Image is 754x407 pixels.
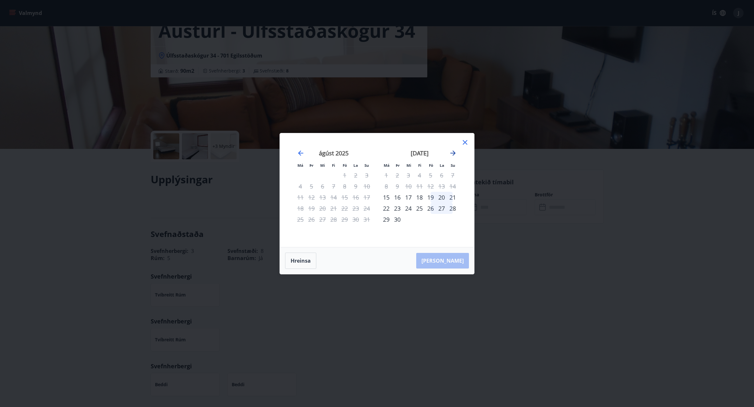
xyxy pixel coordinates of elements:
[449,149,457,157] div: Move forward to switch to the next month.
[425,203,436,214] div: 26
[425,192,436,203] td: Choose föstudagur, 19. september 2025 as your check-in date. It’s available.
[317,181,328,192] td: Not available. miðvikudagur, 6. ágúst 2025
[309,163,313,168] small: Þr
[392,203,403,214] div: 23
[306,214,317,225] td: Not available. þriðjudagur, 26. ágúst 2025
[425,170,436,181] td: Not available. föstudagur, 5. september 2025
[381,203,392,214] td: Choose mánudagur, 22. september 2025 as your check-in date. It’s available.
[436,170,447,181] td: Not available. laugardagur, 6. september 2025
[414,203,425,214] td: Choose fimmtudagur, 25. september 2025 as your check-in date. It’s available.
[288,141,466,239] div: Calendar
[328,203,339,214] td: Not available. fimmtudagur, 21. ágúst 2025
[350,192,361,203] td: Not available. laugardagur, 16. ágúst 2025
[414,192,425,203] div: 18
[361,214,372,225] td: Not available. sunnudagur, 31. ágúst 2025
[353,163,358,168] small: La
[425,192,436,203] div: 19
[295,214,306,225] td: Not available. mánudagur, 25. ágúst 2025
[436,192,447,203] div: 20
[381,214,392,225] td: Choose mánudagur, 29. september 2025 as your check-in date. It’s available.
[403,192,414,203] td: Choose miðvikudagur, 17. september 2025 as your check-in date. It’s available.
[339,181,350,192] td: Not available. föstudagur, 8. ágúst 2025
[392,170,403,181] td: Not available. þriðjudagur, 2. september 2025
[306,203,317,214] td: Not available. þriðjudagur, 19. ágúst 2025
[295,203,306,214] td: Not available. mánudagur, 18. ágúst 2025
[295,181,306,192] td: Not available. mánudagur, 4. ágúst 2025
[392,203,403,214] td: Choose þriðjudagur, 23. september 2025 as your check-in date. It’s available.
[350,170,361,181] td: Not available. laugardagur, 2. ágúst 2025
[447,192,458,203] div: 21
[392,214,403,225] td: Choose þriðjudagur, 30. september 2025 as your check-in date. It’s available.
[306,192,317,203] td: Not available. þriðjudagur, 12. ágúst 2025
[414,203,425,214] div: 25
[425,181,436,192] td: Not available. föstudagur, 12. september 2025
[403,203,414,214] td: Choose miðvikudagur, 24. september 2025 as your check-in date. It’s available.
[384,163,390,168] small: Má
[447,181,458,192] td: Not available. sunnudagur, 14. september 2025
[425,203,436,214] td: Choose föstudagur, 26. september 2025 as your check-in date. It’s available.
[414,192,425,203] td: Choose fimmtudagur, 18. september 2025 as your check-in date. It’s available.
[328,214,339,225] td: Not available. fimmtudagur, 28. ágúst 2025
[339,203,350,214] td: Not available. föstudagur, 22. ágúst 2025
[339,170,350,181] td: Not available. föstudagur, 1. ágúst 2025
[447,170,458,181] td: Not available. sunnudagur, 7. september 2025
[350,181,361,192] td: Not available. laugardagur, 9. ágúst 2025
[320,163,325,168] small: Mi
[381,203,392,214] div: 22
[447,203,458,214] td: Choose sunnudagur, 28. september 2025 as your check-in date. It’s available.
[436,203,447,214] div: 27
[436,192,447,203] td: Choose laugardagur, 20. september 2025 as your check-in date. It’s available.
[328,181,339,192] td: Not available. fimmtudagur, 7. ágúst 2025
[339,214,350,225] td: Not available. föstudagur, 29. ágúst 2025
[381,170,392,181] td: Not available. mánudagur, 1. september 2025
[381,214,392,225] div: 29
[317,192,328,203] td: Not available. miðvikudagur, 13. ágúst 2025
[403,203,414,214] div: 24
[328,192,339,203] td: Not available. fimmtudagur, 14. ágúst 2025
[403,181,414,192] td: Not available. miðvikudagur, 10. september 2025
[392,181,403,192] td: Not available. þriðjudagur, 9. september 2025
[350,214,361,225] td: Not available. laugardagur, 30. ágúst 2025
[440,163,444,168] small: La
[297,149,305,157] div: Move backward to switch to the previous month.
[306,181,317,192] td: Not available. þriðjudagur, 5. ágúst 2025
[392,214,403,225] div: 30
[403,192,414,203] div: 17
[295,192,306,203] td: Not available. mánudagur, 11. ágúst 2025
[411,149,429,157] strong: [DATE]
[343,163,347,168] small: Fö
[392,192,403,203] td: Choose þriðjudagur, 16. september 2025 as your check-in date. It’s available.
[418,163,421,168] small: Fi
[319,149,349,157] strong: ágúst 2025
[361,192,372,203] td: Not available. sunnudagur, 17. ágúst 2025
[447,192,458,203] td: Choose sunnudagur, 21. september 2025 as your check-in date. It’s available.
[332,163,335,168] small: Fi
[414,170,425,181] td: Not available. fimmtudagur, 4. september 2025
[381,181,392,192] td: Not available. mánudagur, 8. september 2025
[396,163,400,168] small: Þr
[429,163,433,168] small: Fö
[361,203,372,214] td: Not available. sunnudagur, 24. ágúst 2025
[451,163,455,168] small: Su
[414,181,425,192] td: Not available. fimmtudagur, 11. september 2025
[361,170,372,181] td: Not available. sunnudagur, 3. ágúst 2025
[297,163,303,168] small: Má
[392,192,403,203] div: 16
[381,192,392,203] div: Aðeins innritun í boði
[361,181,372,192] td: Not available. sunnudagur, 10. ágúst 2025
[381,192,392,203] td: Choose mánudagur, 15. september 2025 as your check-in date. It’s available.
[339,192,350,203] td: Not available. föstudagur, 15. ágúst 2025
[447,203,458,214] div: 28
[317,214,328,225] td: Not available. miðvikudagur, 27. ágúst 2025
[350,203,361,214] td: Not available. laugardagur, 23. ágúst 2025
[403,170,414,181] td: Not available. miðvikudagur, 3. september 2025
[406,163,411,168] small: Mi
[317,203,328,214] td: Not available. miðvikudagur, 20. ágúst 2025
[285,253,316,269] button: Hreinsa
[436,181,447,192] td: Not available. laugardagur, 13. september 2025
[436,203,447,214] td: Choose laugardagur, 27. september 2025 as your check-in date. It’s available.
[364,163,369,168] small: Su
